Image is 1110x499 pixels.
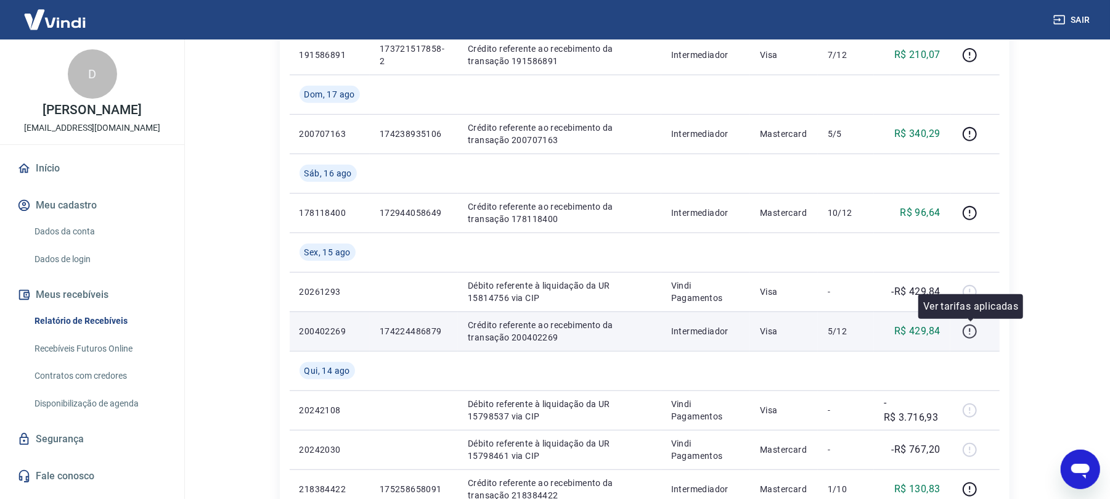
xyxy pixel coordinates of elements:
[468,200,651,225] p: Crédito referente ao recebimento da transação 178118400
[828,404,864,416] p: -
[671,49,741,61] p: Intermediador
[15,281,169,308] button: Meus recebíveis
[300,128,360,140] p: 200707163
[1051,9,1095,31] button: Sair
[894,482,941,497] p: R$ 130,83
[828,443,864,456] p: -
[380,207,448,219] p: 172944058649
[15,463,169,490] a: Fale conosco
[760,128,808,140] p: Mastercard
[304,88,355,101] span: Dom, 17 ago
[468,279,651,304] p: Débito referente à liquidação da UR 15814756 via CIP
[894,126,941,141] p: R$ 340,29
[304,365,350,377] span: Qui, 14 ago
[828,128,864,140] p: 5/5
[828,325,864,337] p: 5/12
[671,398,741,423] p: Vindi Pagamentos
[300,483,360,495] p: 218384422
[671,325,741,337] p: Intermediador
[30,363,169,389] a: Contratos com credores
[300,325,360,337] p: 200402269
[304,167,352,179] span: Sáb, 16 ago
[671,483,741,495] p: Intermediador
[380,483,448,495] p: 175258658091
[468,122,651,146] p: Crédito referente ao recebimento da transação 200707163
[300,286,360,298] p: 20261293
[380,325,448,337] p: 174224486879
[304,246,351,258] span: Sex, 15 ago
[760,286,808,298] p: Visa
[300,404,360,416] p: 20242108
[760,443,808,456] p: Mastercard
[884,395,941,425] p: -R$ 3.716,93
[380,128,448,140] p: 174238935106
[30,336,169,361] a: Recebíveis Futuros Online
[892,442,941,457] p: -R$ 767,20
[468,43,651,67] p: Crédito referente ao recebimento da transação 191586891
[43,104,141,117] p: [PERSON_NAME]
[760,404,808,416] p: Visa
[300,49,360,61] p: 191586891
[1061,450,1100,489] iframe: Botão para abrir a janela de mensagens
[15,1,95,38] img: Vindi
[671,279,741,304] p: Vindi Pagamentos
[892,284,941,299] p: -R$ 429,84
[15,426,169,453] a: Segurança
[894,47,941,62] p: R$ 210,07
[300,443,360,456] p: 20242030
[30,308,169,334] a: Relatório de Recebíveis
[760,49,808,61] p: Visa
[68,49,117,99] div: D
[300,207,360,219] p: 178118400
[828,286,864,298] p: -
[15,155,169,182] a: Início
[671,128,741,140] p: Intermediador
[828,49,864,61] p: 7/12
[671,437,741,462] p: Vindi Pagamentos
[828,483,864,495] p: 1/10
[760,325,808,337] p: Visa
[468,437,651,462] p: Débito referente à liquidação da UR 15798461 via CIP
[900,205,940,220] p: R$ 96,64
[30,219,169,244] a: Dados da conta
[24,122,160,134] p: [EMAIL_ADDRESS][DOMAIN_NAME]
[468,319,651,344] p: Crédito referente ao recebimento da transação 200402269
[760,483,808,495] p: Mastercard
[15,192,169,219] button: Meu cadastro
[894,324,941,339] p: R$ 429,84
[828,207,864,219] p: 10/12
[923,299,1018,314] p: Ver tarifas aplicadas
[468,398,651,423] p: Débito referente à liquidação da UR 15798537 via CIP
[760,207,808,219] p: Mastercard
[30,391,169,416] a: Disponibilização de agenda
[380,43,448,67] p: 173721517858-2
[671,207,741,219] p: Intermediador
[30,247,169,272] a: Dados de login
